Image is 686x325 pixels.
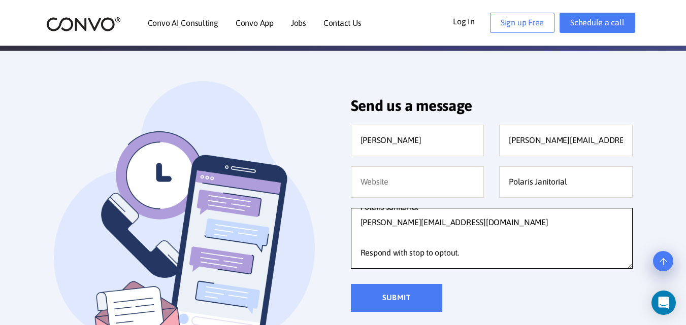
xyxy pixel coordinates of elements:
div: Open Intercom Messenger [651,291,676,315]
img: logo_2.png [46,16,121,32]
a: Convo App [236,19,274,27]
a: Convo AI Consulting [148,19,218,27]
input: Submit [351,284,442,312]
input: Website [351,166,484,198]
a: Contact Us [323,19,362,27]
a: Schedule a call [560,13,635,33]
input: Valid email address* [499,125,633,156]
input: Company name* [499,166,633,198]
input: Full name* [351,125,484,156]
a: Log In [453,13,490,29]
a: Sign up Free [490,13,554,33]
a: Jobs [291,19,306,27]
h2: Send us a message [351,96,633,122]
